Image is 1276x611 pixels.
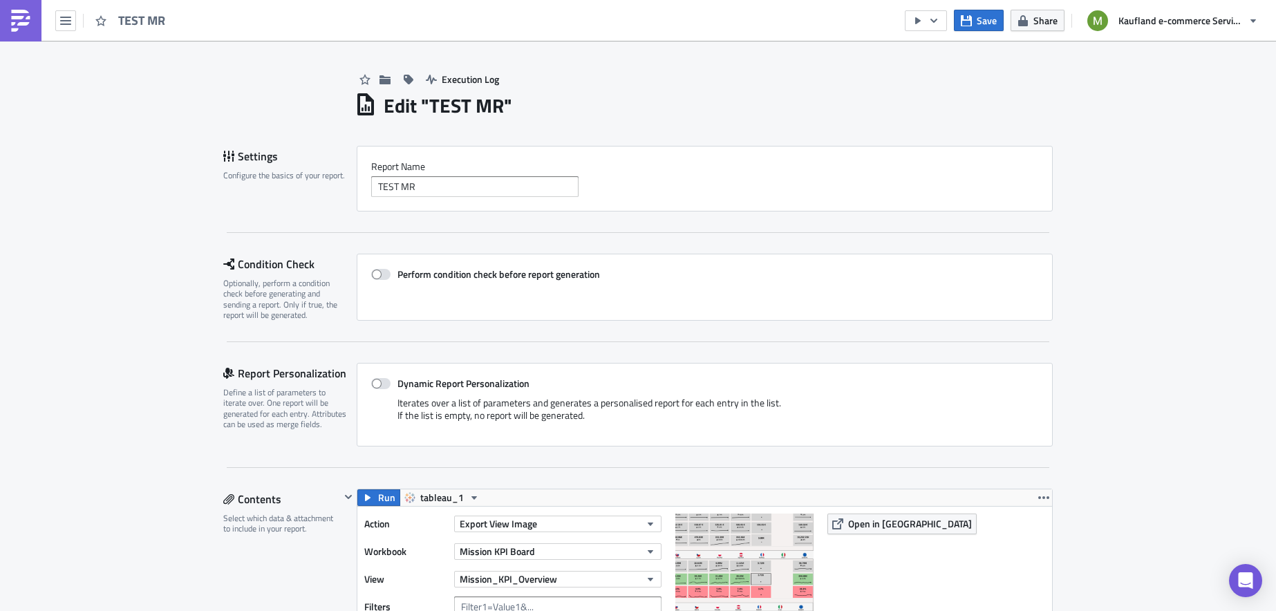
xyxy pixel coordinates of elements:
[340,489,357,505] button: Hide content
[223,387,348,430] div: Define a list of parameters to iterate over. One report will be generated for each entry. Attribu...
[378,489,395,506] span: Run
[454,543,662,560] button: Mission KPI Board
[223,363,357,384] div: Report Personalization
[371,160,1038,173] label: Report Nam﻿e
[977,13,997,28] span: Save
[460,544,535,558] span: Mission KPI Board
[400,489,485,506] button: tableau_1
[397,267,600,281] strong: Perform condition check before report generation
[454,516,662,532] button: Export View Image
[1118,13,1243,28] span: Kaufland e-commerce Services GmbH & Co. KG
[827,514,977,534] button: Open in [GEOGRAPHIC_DATA]
[364,569,447,590] label: View
[848,516,972,531] span: Open in [GEOGRAPHIC_DATA]
[223,513,340,534] div: Select which data & attachment to include in your report.
[454,571,662,587] button: Mission_KPI_Overview
[460,572,557,586] span: Mission_KPI_Overview
[223,489,340,509] div: Contents
[223,146,357,167] div: Settings
[419,68,506,90] button: Execution Log
[357,489,400,506] button: Run
[442,72,499,86] span: Execution Log
[397,376,529,391] strong: Dynamic Report Personalization
[1229,564,1262,597] div: Open Intercom Messenger
[420,489,464,506] span: tableau_1
[1033,13,1058,28] span: Share
[954,10,1004,31] button: Save
[371,397,1038,432] div: Iterates over a list of parameters and generates a personalised report for each entry in the list...
[223,170,348,180] div: Configure the basics of your report.
[223,278,348,321] div: Optionally, perform a condition check before generating and sending a report. Only if true, the r...
[460,516,537,531] span: Export View Image
[364,541,447,562] label: Workbook
[223,254,357,274] div: Condition Check
[364,514,447,534] label: Action
[118,12,173,28] span: TEST MR
[1011,10,1064,31] button: Share
[384,93,512,118] h1: Edit " TEST MR "
[1079,6,1266,36] button: Kaufland e-commerce Services GmbH & Co. KG
[1086,9,1109,32] img: Avatar
[10,10,32,32] img: PushMetrics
